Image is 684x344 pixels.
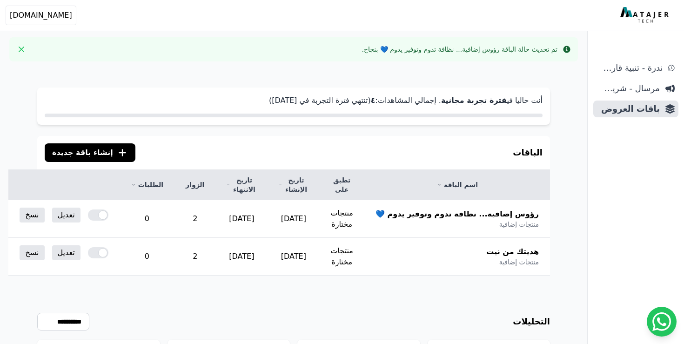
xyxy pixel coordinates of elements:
a: تاريخ الإنشاء [279,175,308,194]
a: نسخ [20,245,44,260]
button: إنشاء باقة جديدة [45,143,135,162]
span: مرسال - شريط دعاية [597,82,660,95]
span: باقات العروض [597,102,660,115]
p: أنت حاليا في . إجمالي المشاهدات: (تنتهي فترة التجربة في [DATE]) [45,95,543,106]
span: منتجات إضافية [499,220,539,229]
strong: ٤ [371,96,376,105]
h3: الباقات [513,146,543,159]
span: [DOMAIN_NAME] [10,10,72,21]
strong: فترة تجربة مجانية [441,96,507,105]
a: تعديل [52,245,80,260]
a: الطلبات [131,180,163,189]
th: الزوار [174,170,215,200]
div: تم تحديث حالة الباقة رؤوس إضافية... نظافة تدوم وتوفير يدوم 💙 بنجاح. [362,45,557,54]
td: 0 [120,200,174,238]
span: ندرة - تنبية قارب علي النفاذ [597,61,663,74]
td: منتجات مختارة [319,200,364,238]
td: [DATE] [215,238,268,276]
td: [DATE] [268,238,319,276]
span: رؤوس إضافية... نظافة تدوم وتوفير يدوم 💙 [376,209,539,220]
a: تاريخ الانتهاء [227,175,256,194]
td: 2 [174,200,215,238]
span: هديتك من نيت [486,246,539,257]
a: اسم الباقة [376,180,539,189]
a: نسخ [20,208,44,223]
a: تعديل [52,208,80,223]
td: [DATE] [215,200,268,238]
button: [DOMAIN_NAME] [6,6,76,25]
img: MatajerTech Logo [620,7,671,24]
td: 0 [120,238,174,276]
th: تطبق على [319,170,364,200]
h3: التحليلات [513,315,550,328]
span: منتجات إضافية [499,257,539,267]
td: منتجات مختارة [319,238,364,276]
td: [DATE] [268,200,319,238]
span: إنشاء باقة جديدة [52,147,113,158]
td: 2 [174,238,215,276]
button: Close [14,42,29,57]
